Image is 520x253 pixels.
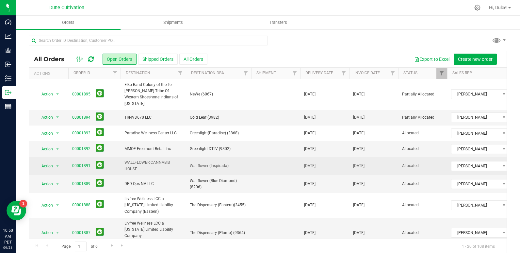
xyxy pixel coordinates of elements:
a: Invoice Date [354,71,380,75]
a: Delivery Date [305,71,333,75]
inline-svg: Inbound [5,61,11,68]
span: Gold Leaf (3982) [190,114,247,121]
a: Shipments [121,16,225,29]
span: Elko Band Colony of the Te-[PERSON_NAME] Tribe Of Western Shoeshone Indians of [US_STATE] [124,82,182,107]
span: [PERSON_NAME] [451,161,500,171]
span: Create new order [458,57,493,62]
button: All Orders [179,54,207,65]
span: [DATE] [353,91,365,97]
span: [PERSON_NAME] [451,144,500,154]
a: Filter [289,68,300,79]
a: Filter [240,68,251,79]
span: Wallflower (Blue Diamond) (8206) [190,178,247,190]
a: Destination DBA [191,71,224,75]
inline-svg: Reports [5,103,11,110]
a: Filter [436,68,447,79]
span: NeWe (6067) [190,91,247,97]
a: Status [403,71,417,75]
span: All Orders [34,56,71,63]
span: Allocated [402,181,443,187]
span: TRNVD670 LLC [124,114,182,121]
span: select [54,113,62,122]
iframe: Resource center [7,201,26,220]
span: The Dispensary (Plumb) (9364) [190,230,247,236]
span: Livfree Wellness LCC a [US_STATE] Limited Liability Company ([GEOGRAPHIC_DATA]) [124,220,182,245]
span: Shipments [154,20,192,25]
span: [DATE] [353,146,365,152]
input: Search Order ID, Destination, Customer PO... [29,36,268,45]
div: Manage settings [473,5,481,11]
p: 09/21 [3,245,13,250]
span: [PERSON_NAME] [451,179,500,189]
span: Allocated [402,146,443,152]
a: Go to the next page [107,242,117,250]
span: Greenlight DTLV (9802) [190,146,247,152]
span: [DATE] [353,230,365,236]
a: Go to the last page [118,242,127,250]
span: [DATE] [353,114,365,121]
span: [DATE] [304,146,316,152]
p: 10:50 AM PDT [3,228,13,245]
inline-svg: Outbound [5,89,11,96]
span: [PERSON_NAME] [451,113,500,122]
span: Transfers [260,20,296,25]
button: Shipped Orders [138,54,178,65]
span: Allocated [402,130,443,136]
span: [DATE] [304,91,316,97]
span: Wallflower (Inspirada) [190,163,247,169]
span: [DATE] [304,163,316,169]
span: Allocated [402,163,443,169]
span: select [54,201,62,210]
a: 00001889 [72,181,90,187]
span: Action [36,179,53,189]
a: Filter [338,68,349,79]
a: Filter [175,68,186,79]
span: [DATE] [304,181,316,187]
inline-svg: Dashboard [5,19,11,25]
span: [PERSON_NAME] [451,228,500,237]
span: Action [36,113,53,122]
a: Transfers [226,16,331,29]
span: 1 - 20 of 108 items [457,242,500,251]
span: select [54,90,62,99]
span: Allocated [402,202,443,208]
inline-svg: Grow [5,47,11,54]
span: Partially Allocated [402,114,443,121]
span: The Dispensary (Eastern)(2455) [190,202,247,208]
span: [DATE] [304,130,316,136]
span: Action [36,129,53,138]
span: DED Ops NV LLC [124,181,182,187]
span: [DATE] [353,181,365,187]
span: Paradise Wellness Center LLC [124,130,182,136]
a: Filter [387,68,398,79]
a: Destination [126,71,150,75]
span: [DATE] [353,163,365,169]
span: select [54,161,62,171]
button: Export to Excel [410,54,454,65]
span: select [54,228,62,237]
button: Create new order [454,54,497,65]
a: 00001895 [72,91,90,97]
a: 00001891 [72,163,90,169]
span: select [54,179,62,189]
span: [PERSON_NAME] [451,90,500,99]
span: Dune Cultivation [49,5,84,10]
inline-svg: Analytics [5,33,11,40]
a: 00001893 [72,130,90,136]
a: Sales Rep [452,71,472,75]
a: Shipment [256,71,276,75]
span: MMOF Freemont Retail Inc [124,146,182,152]
span: [DATE] [304,202,316,208]
span: [PERSON_NAME] [451,129,500,138]
span: [DATE] [353,130,365,136]
span: Page of 6 [56,242,103,252]
span: [DATE] [353,202,365,208]
span: Partially Allocated [402,91,443,97]
span: Action [36,228,53,237]
a: 00001892 [72,146,90,152]
span: Livfree Wellness LCC a [US_STATE] Limited Liability Company (Eastern) [124,196,182,215]
span: Allocated [402,230,443,236]
div: Actions [34,71,66,76]
span: Greenlight(Paradise) (3868) [190,130,247,136]
span: WALLFLOWER CANNABIS HOUSE [124,160,182,172]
